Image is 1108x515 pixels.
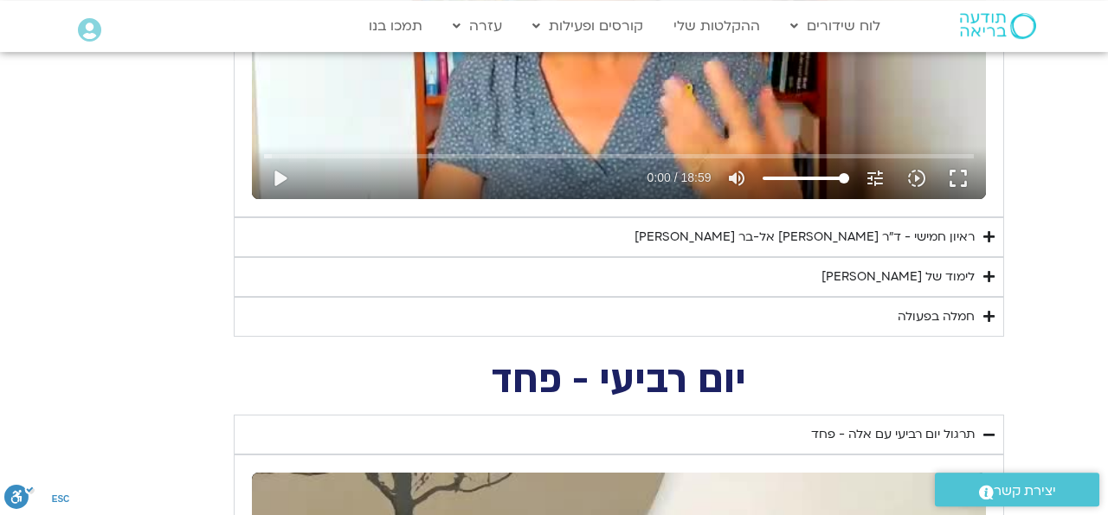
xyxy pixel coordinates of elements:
div: חמלה בפעולה [898,306,975,327]
h2: יום רביעי - פחד [234,363,1004,398]
summary: לימוד של [PERSON_NAME] [234,257,1004,297]
summary: ראיון חמישי - ד"ר [PERSON_NAME] אל-בר [PERSON_NAME] [234,217,1004,257]
div: ראיון חמישי - ד"ר [PERSON_NAME] אל-בר [PERSON_NAME] [635,227,975,248]
div: לימוד של [PERSON_NAME] [821,267,975,287]
summary: חמלה בפעולה [234,297,1004,337]
img: תודעה בריאה [960,13,1036,39]
a: יצירת קשר [935,473,1099,506]
a: תמכו בנו [360,10,431,42]
a: ההקלטות שלי [665,10,769,42]
a: עזרה [444,10,511,42]
span: יצירת קשר [994,480,1056,503]
a: קורסים ופעילות [524,10,652,42]
a: לוח שידורים [782,10,889,42]
summary: תרגול יום רביעי עם אלה - פחד [234,415,1004,454]
div: תרגול יום רביעי עם אלה - פחד [811,424,975,445]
